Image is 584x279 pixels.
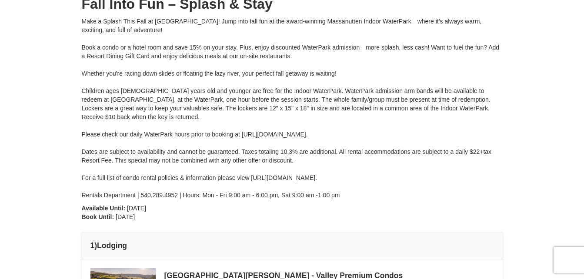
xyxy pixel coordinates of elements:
h4: 1 Lodging [90,241,494,250]
span: [DATE] [116,213,135,220]
strong: Available Until: [82,205,126,212]
span: ) [94,241,97,250]
strong: Book Until: [82,213,114,220]
span: [DATE] [127,205,146,212]
div: Make a Splash This Fall at [GEOGRAPHIC_DATA]! Jump into fall fun at the award-winning Massanutten... [82,17,503,199]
